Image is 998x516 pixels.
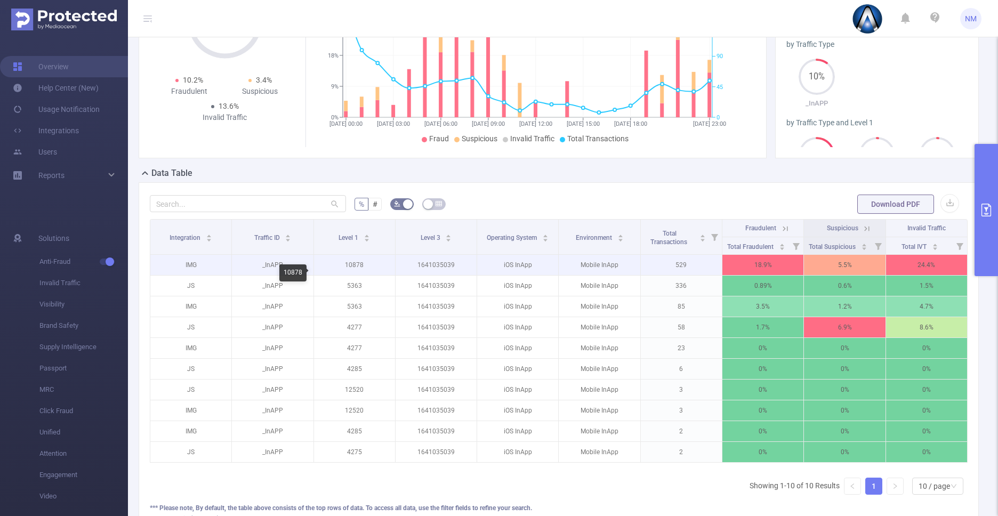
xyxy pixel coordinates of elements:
[750,478,840,495] li: Showing 1-10 of 10 Results
[804,317,885,337] p: 6.9%
[559,338,640,358] p: Mobile InApp
[477,359,558,379] p: iOS InApp
[477,255,558,275] p: iOS InApp
[907,224,946,232] span: Invalid Traffic
[693,120,726,127] tspan: [DATE] 23:00
[804,359,885,379] p: 0%
[314,421,395,441] p: 4285
[150,442,231,462] p: JS
[722,359,803,379] p: 0%
[717,114,720,121] tspan: 0
[232,317,313,337] p: _InAPP
[396,359,477,379] p: 1641035039
[788,237,803,254] i: Filter menu
[861,242,867,245] i: icon: caret-up
[285,233,291,236] i: icon: caret-up
[871,237,886,254] i: Filter menu
[722,442,803,462] p: 0%
[727,243,775,251] span: Total Fraudulent
[477,276,558,296] p: iOS InApp
[559,296,640,317] p: Mobile InApp
[225,86,296,97] div: Suspicious
[38,165,65,186] a: Reports
[804,421,885,441] p: 0%
[542,233,549,239] div: Sort
[429,134,449,143] span: Fraud
[13,99,100,120] a: Usage Notification
[477,296,558,317] p: iOS InApp
[339,234,360,241] span: Level 1
[641,442,722,462] p: 2
[567,134,629,143] span: Total Transactions
[849,483,856,489] i: icon: left
[232,442,313,462] p: _InAPP
[722,255,803,275] p: 18.9%
[314,400,395,421] p: 12520
[477,338,558,358] p: iOS InApp
[700,237,706,240] i: icon: caret-down
[421,234,442,241] span: Level 3
[559,255,640,275] p: Mobile InApp
[866,478,882,494] a: 1
[445,233,452,239] div: Sort
[887,478,904,495] li: Next Page
[39,336,128,358] span: Supply Intelligence
[424,120,457,127] tspan: [DATE] 06:00
[951,483,957,490] i: icon: down
[932,246,938,249] i: icon: caret-down
[150,276,231,296] p: JS
[232,421,313,441] p: _InAPP
[886,380,967,400] p: 0%
[150,296,231,317] p: IMG
[232,359,313,379] p: _InAPP
[396,317,477,337] p: 1641035039
[641,359,722,379] p: 6
[886,296,967,317] p: 4.7%
[331,83,339,90] tspan: 9%
[150,359,231,379] p: JS
[256,76,272,84] span: 3.4%
[477,421,558,441] p: iOS InApp
[394,200,400,207] i: icon: bg-colors
[150,255,231,275] p: IMG
[886,317,967,337] p: 8.6%
[722,380,803,400] p: 0%
[183,76,203,84] span: 10.2%
[722,338,803,358] p: 0%
[39,400,128,422] span: Click Fraud
[39,443,128,464] span: Attention
[189,112,260,123] div: Invalid Traffic
[396,380,477,400] p: 1641035039
[559,359,640,379] p: Mobile InApp
[232,380,313,400] p: _InAPP
[614,120,647,127] tspan: [DATE] 18:00
[38,228,69,249] span: Solutions
[952,237,967,254] i: Filter menu
[786,39,968,50] div: by Traffic Type
[707,220,722,254] i: Filter menu
[314,276,395,296] p: 5363
[804,276,885,296] p: 0.6%
[150,380,231,400] p: JS
[396,255,477,275] p: 1641035039
[396,421,477,441] p: 1641035039
[617,237,623,240] i: icon: caret-down
[543,237,549,240] i: icon: caret-down
[314,255,395,275] p: 10878
[13,56,69,77] a: Overview
[559,380,640,400] p: Mobile InApp
[559,421,640,441] p: Mobile InApp
[314,317,395,337] p: 4277
[559,400,640,421] p: Mobile InApp
[617,233,623,236] i: icon: caret-up
[436,200,442,207] i: icon: table
[377,120,410,127] tspan: [DATE] 03:00
[154,86,225,97] div: Fraudulent
[559,317,640,337] p: Mobile InApp
[886,442,967,462] p: 0%
[232,400,313,421] p: _InAPP
[13,141,57,163] a: Users
[804,442,885,462] p: 0%
[364,233,370,236] i: icon: caret-up
[232,296,313,317] p: _InAPP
